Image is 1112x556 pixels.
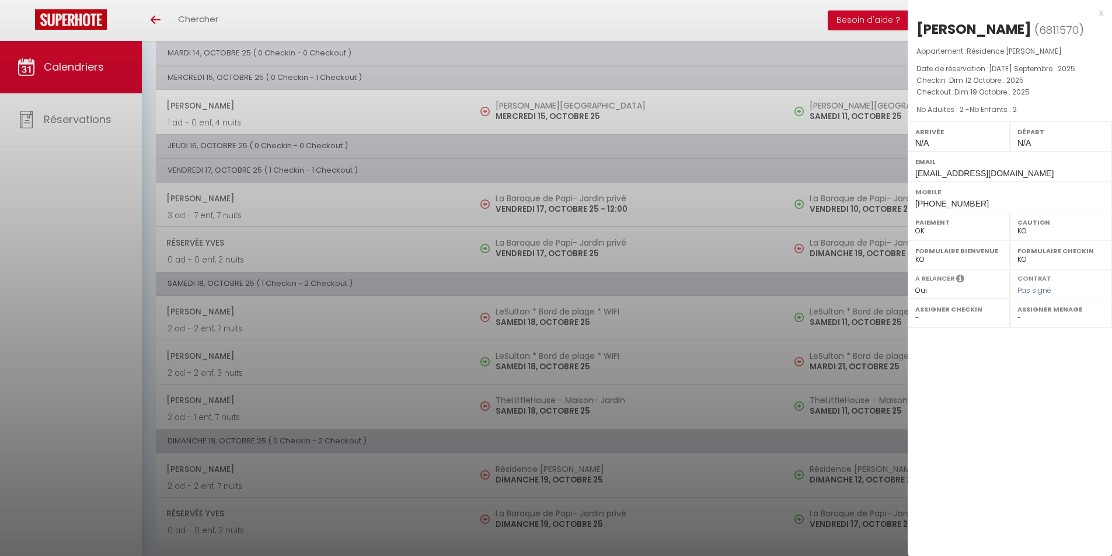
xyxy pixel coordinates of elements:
[916,75,1103,86] p: Checkin :
[916,104,1017,114] span: Nb Adultes : 2 -
[1017,285,1051,295] span: Pas signé
[915,186,1104,198] label: Mobile
[967,46,1062,56] span: Résidence [PERSON_NAME]
[915,126,1002,138] label: Arrivée
[1034,22,1084,38] span: ( )
[916,46,1103,57] p: Appartement :
[916,86,1103,98] p: Checkout :
[1017,126,1104,138] label: Départ
[1039,23,1079,37] span: 6811570
[908,6,1103,20] div: x
[1017,216,1104,228] label: Caution
[915,169,1054,178] span: [EMAIL_ADDRESS][DOMAIN_NAME]
[1017,138,1031,148] span: N/A
[949,75,1024,85] span: Dim 12 Octobre . 2025
[915,216,1002,228] label: Paiement
[956,274,964,286] i: Sélectionner OUI si vous souhaiter envoyer les séquences de messages post-checkout
[1017,274,1051,281] label: Contrat
[915,156,1104,167] label: Email
[915,274,954,284] label: A relancer
[915,138,929,148] span: N/A
[970,104,1017,114] span: Nb Enfants : 2
[1017,245,1104,257] label: Formulaire Checkin
[989,64,1075,74] span: [DATE] Septembre . 2025
[915,303,1002,315] label: Assigner Checkin
[954,87,1030,97] span: Dim 19 Octobre . 2025
[915,245,1002,257] label: Formulaire Bienvenue
[1017,303,1104,315] label: Assigner Menage
[916,63,1103,75] p: Date de réservation :
[915,199,989,208] span: [PHONE_NUMBER]
[916,20,1031,39] div: [PERSON_NAME]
